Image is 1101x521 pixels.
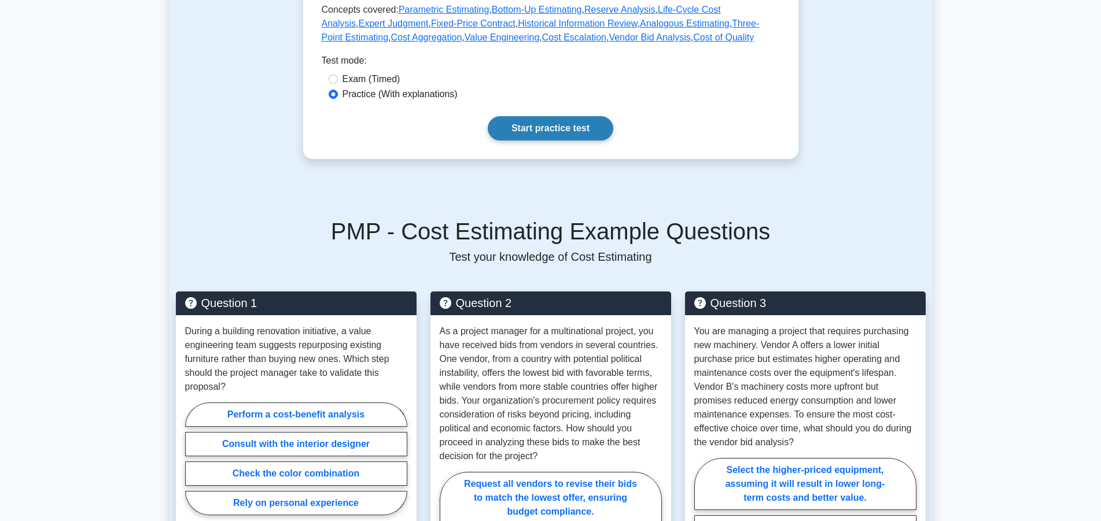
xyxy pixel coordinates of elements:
a: Parametric Estimating [399,5,489,14]
p: During a building renovation initiative, a value engineering team suggests repurposing existing f... [185,324,407,394]
a: Fixed-Price Contract [431,19,515,28]
p: Test your knowledge of Cost Estimating [176,250,926,264]
a: Vendor Bid Analysis [609,32,690,42]
h5: Question 3 [694,296,916,310]
label: Practice (With explanations) [343,87,458,101]
a: Expert Judgment [359,19,429,28]
p: Concepts covered: , , , , , , , , , , , , , [322,3,780,45]
label: Select the higher-priced equipment, assuming it will result in lower long-term costs and better v... [694,458,916,510]
a: Historical Information Review [518,19,637,28]
a: Start practice test [488,116,613,141]
h5: PMP - Cost Estimating Example Questions [176,217,926,245]
label: Rely on personal experience [185,491,407,515]
div: Test mode: [322,54,780,72]
h5: Question 1 [185,296,407,310]
label: Consult with the interior designer [185,432,407,456]
a: Reserve Analysis [584,5,656,14]
p: As a project manager for a multinational project, you have received bids from vendors in several ... [440,324,662,463]
a: Bottom-Up Estimating [492,5,582,14]
a: Cost Escalation [542,32,606,42]
label: Perform a cost-benefit analysis [185,402,407,427]
label: Exam (Timed) [343,72,400,86]
h5: Question 2 [440,296,662,310]
a: Analogous Estimating [640,19,730,28]
p: You are managing a project that requires purchasing new machinery. Vendor A offers a lower initia... [694,324,916,449]
a: Cost of Quality [693,32,754,42]
a: Cost Aggregation [391,32,462,42]
a: Value Engineering [465,32,540,42]
label: Check the color combination [185,461,407,486]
